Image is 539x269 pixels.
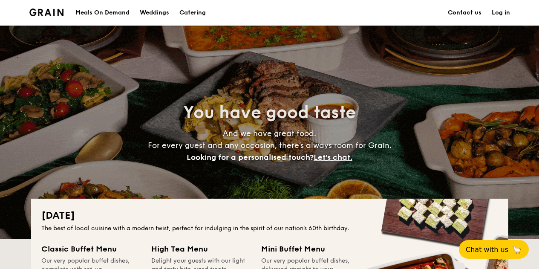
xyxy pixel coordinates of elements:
div: High Tea Menu [151,243,251,255]
span: 🦙 [512,245,522,255]
span: Chat with us [466,246,508,254]
span: You have good taste [183,102,356,123]
div: Classic Buffet Menu [41,243,141,255]
a: Logotype [29,9,64,16]
button: Chat with us🦙 [459,240,529,259]
span: And we have great food. For every guest and any occasion, there’s always room for Grain. [148,129,392,162]
span: Let's chat. [314,153,352,162]
span: Looking for a personalised touch? [187,153,314,162]
h2: [DATE] [41,209,498,223]
div: The best of local cuisine with a modern twist, perfect for indulging in the spirit of our nation’... [41,224,498,233]
img: Grain [29,9,64,16]
div: Mini Buffet Menu [261,243,361,255]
